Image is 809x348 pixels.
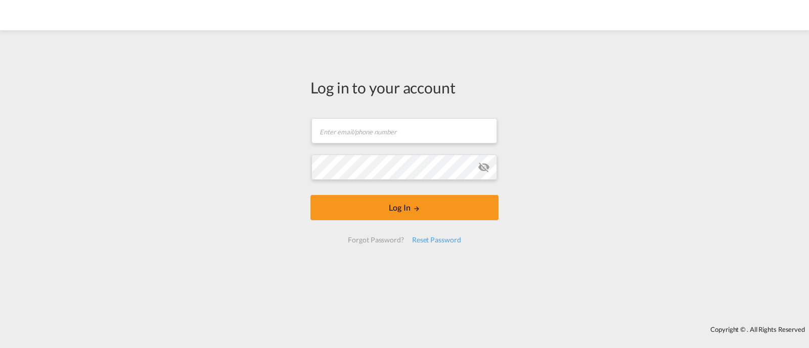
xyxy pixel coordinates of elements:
div: Forgot Password? [344,231,408,249]
button: LOGIN [310,195,499,220]
md-icon: icon-eye-off [478,161,490,173]
div: Log in to your account [310,77,499,98]
input: Enter email/phone number [311,118,497,143]
div: Reset Password [408,231,465,249]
